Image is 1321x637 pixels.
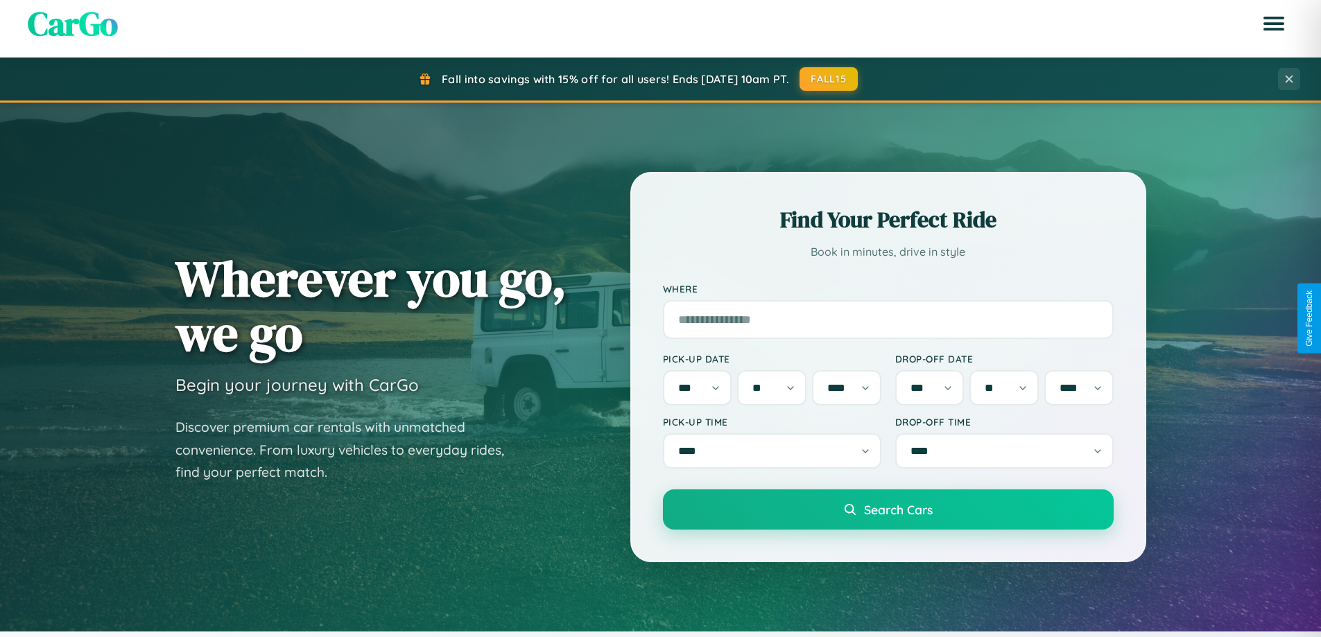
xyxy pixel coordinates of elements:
label: Where [663,283,1114,295]
label: Pick-up Date [663,353,881,365]
span: Fall into savings with 15% off for all users! Ends [DATE] 10am PT. [442,72,789,86]
button: Open menu [1254,4,1293,43]
button: FALL15 [800,67,858,91]
p: Book in minutes, drive in style [663,242,1114,262]
span: CarGo [28,1,118,46]
h3: Begin your journey with CarGo [175,374,419,395]
label: Drop-off Time [895,416,1114,428]
label: Drop-off Date [895,353,1114,365]
h1: Wherever you go, we go [175,251,567,360]
p: Discover premium car rentals with unmatched convenience. From luxury vehicles to everyday rides, ... [175,416,522,484]
span: Search Cars [864,502,933,517]
label: Pick-up Time [663,416,881,428]
h2: Find Your Perfect Ride [663,204,1114,235]
div: Give Feedback [1304,290,1314,347]
button: Search Cars [663,489,1114,530]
